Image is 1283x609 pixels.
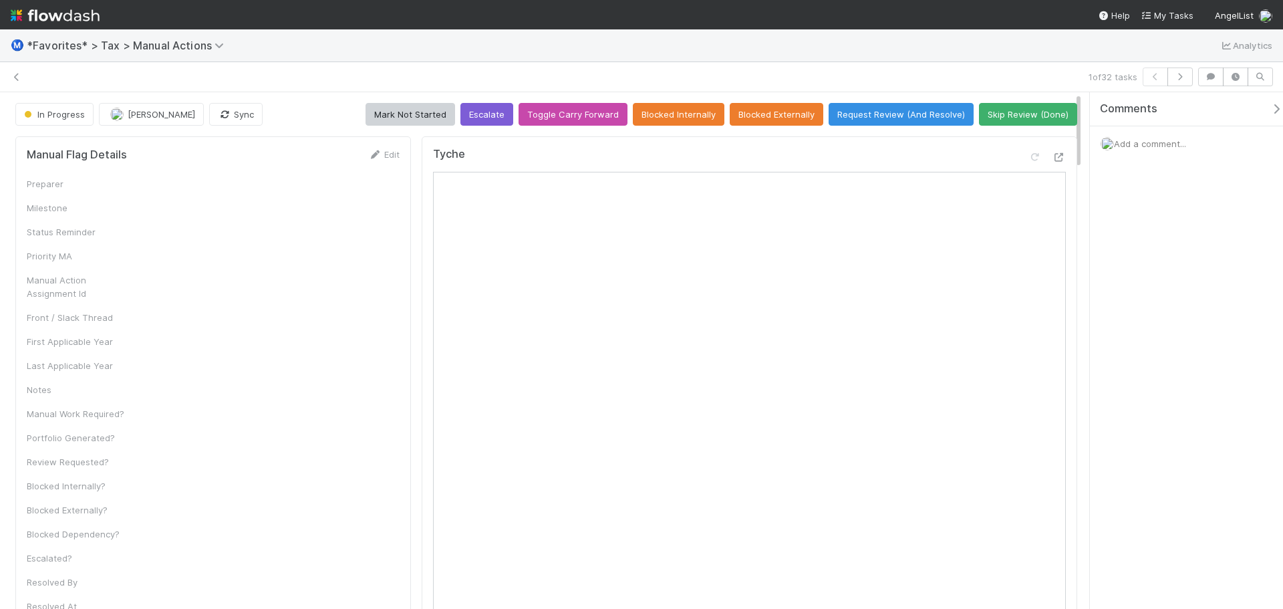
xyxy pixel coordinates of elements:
[27,576,127,589] div: Resolved By
[110,108,124,121] img: avatar_e41e7ae5-e7d9-4d8d-9f56-31b0d7a2f4fd.png
[1220,37,1272,53] a: Analytics
[27,455,127,469] div: Review Requested?
[1141,10,1193,21] span: My Tasks
[433,148,465,161] h5: Tyche
[519,103,627,126] button: Toggle Carry Forward
[1259,9,1272,23] img: avatar_cfa6ccaa-c7d9-46b3-b608-2ec56ecf97ad.png
[27,383,127,396] div: Notes
[1141,9,1193,22] a: My Tasks
[368,149,400,160] a: Edit
[1089,70,1137,84] span: 1 of 32 tasks
[27,201,127,215] div: Milestone
[27,503,127,517] div: Blocked Externally?
[27,225,127,239] div: Status Reminder
[27,552,127,565] div: Escalated?
[11,39,24,51] span: Ⓜ️
[366,103,455,126] button: Mark Not Started
[11,4,100,27] img: logo-inverted-e16ddd16eac7371096b0.svg
[27,527,127,541] div: Blocked Dependency?
[730,103,823,126] button: Blocked Externally
[27,359,127,372] div: Last Applicable Year
[1114,138,1186,149] span: Add a comment...
[460,103,513,126] button: Escalate
[27,479,127,493] div: Blocked Internally?
[99,103,204,126] button: [PERSON_NAME]
[1101,137,1114,150] img: avatar_cfa6ccaa-c7d9-46b3-b608-2ec56ecf97ad.png
[1098,9,1130,22] div: Help
[27,39,231,52] span: *Favorites* > Tax > Manual Actions
[27,273,127,300] div: Manual Action Assignment Id
[209,103,263,126] button: Sync
[829,103,974,126] button: Request Review (And Resolve)
[27,335,127,348] div: First Applicable Year
[979,103,1077,126] button: Skip Review (Done)
[27,249,127,263] div: Priority MA
[27,177,127,191] div: Preparer
[128,109,195,120] span: [PERSON_NAME]
[633,103,724,126] button: Blocked Internally
[27,311,127,324] div: Front / Slack Thread
[1215,10,1254,21] span: AngelList
[27,407,127,420] div: Manual Work Required?
[27,431,127,445] div: Portfolio Generated?
[27,148,127,162] h5: Manual Flag Details
[1100,102,1157,116] span: Comments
